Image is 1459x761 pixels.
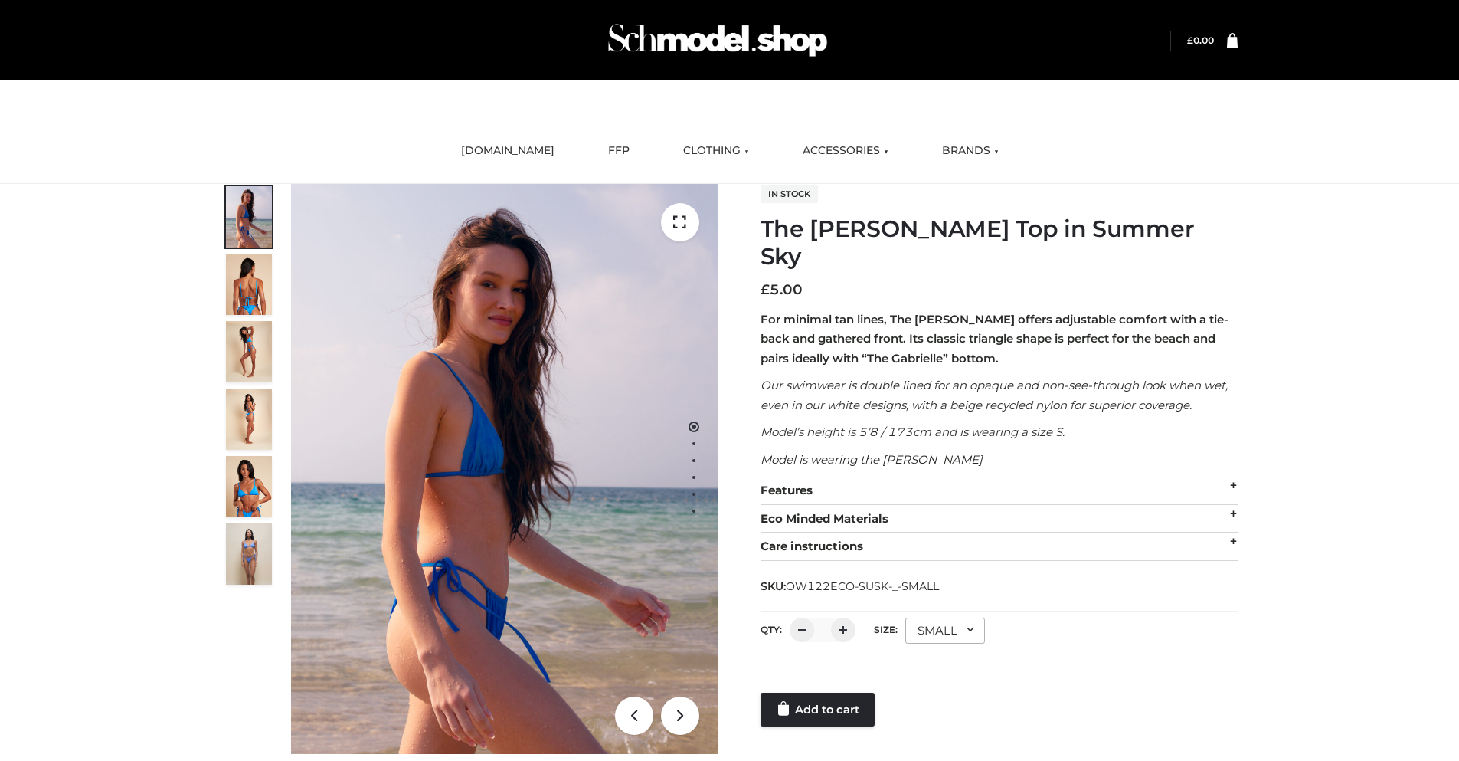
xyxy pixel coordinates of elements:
[761,185,818,203] span: In stock
[597,134,641,168] a: FFP
[226,186,272,248] img: 1.Alex-top_SS-1_4464b1e7-c2c9-4e4b-a62c-58381cd673c0-1.jpg
[761,281,803,298] bdi: 5.00
[791,134,900,168] a: ACCESSORIES
[226,321,272,382] img: 4.Alex-top_CN-1-1-2.jpg
[761,577,940,595] span: SKU:
[761,312,1228,366] strong: For minimal tan lines, The [PERSON_NAME] offers adjustable comfort with a tie-back and gathered f...
[291,184,718,754] img: 1.Alex-top_SS-1_4464b1e7-c2c9-4e4b-a62c-58381cd673c0 (1)
[1187,34,1214,46] a: £0.00
[1187,34,1214,46] bdi: 0.00
[786,579,939,593] span: OW122ECO-SUSK-_-SMALL
[761,624,782,635] label: QTY:
[1187,34,1193,46] span: £
[226,254,272,315] img: 5.Alex-top_CN-1-1_1-1.jpg
[761,693,875,727] a: Add to cart
[226,389,272,450] img: 3.Alex-top_CN-1-1-2.jpg
[761,425,1065,439] em: Model’s height is 5’8 / 173cm and is wearing a size S.
[226,523,272,585] img: SSVC.jpg
[761,505,1238,533] div: Eco Minded Materials
[603,10,833,71] img: Schmodel Admin 964
[672,134,761,168] a: CLOTHING
[450,134,566,168] a: [DOMAIN_NAME]
[761,477,1238,505] div: Features
[761,452,983,467] em: Model is wearing the [PERSON_NAME]
[761,533,1238,561] div: Care instructions
[905,618,985,644] div: SMALL
[874,624,898,635] label: Size:
[226,456,272,517] img: 2.Alex-top_CN-1-1-2.jpg
[931,134,1010,168] a: BRANDS
[761,378,1228,412] em: Our swimwear is double lined for an opaque and non-see-through look when wet, even in our white d...
[761,281,770,298] span: £
[761,215,1238,271] h1: The [PERSON_NAME] Top in Summer Sky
